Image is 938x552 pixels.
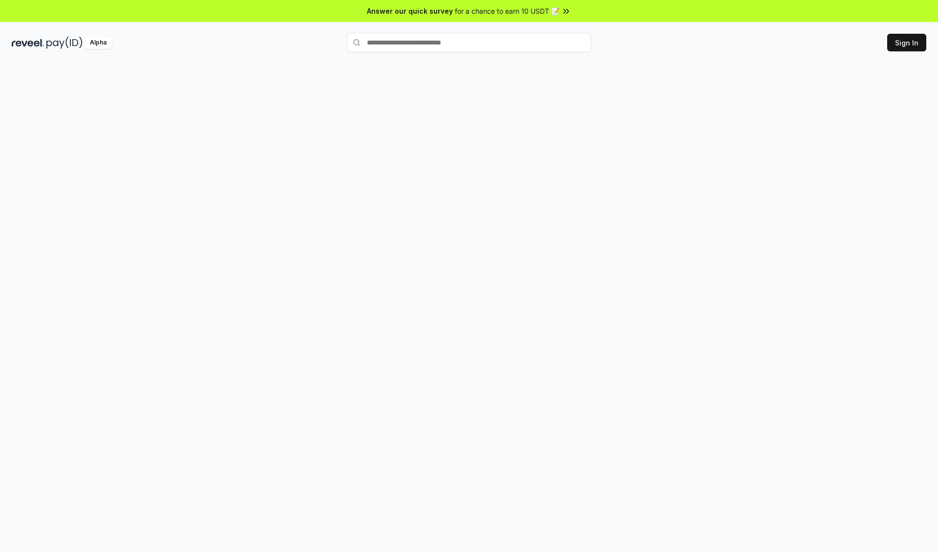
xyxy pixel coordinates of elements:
img: pay_id [46,37,83,49]
div: Alpha [85,37,112,49]
button: Sign In [887,34,926,51]
span: for a chance to earn 10 USDT 📝 [455,6,559,16]
span: Answer our quick survey [367,6,453,16]
img: reveel_dark [12,37,44,49]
